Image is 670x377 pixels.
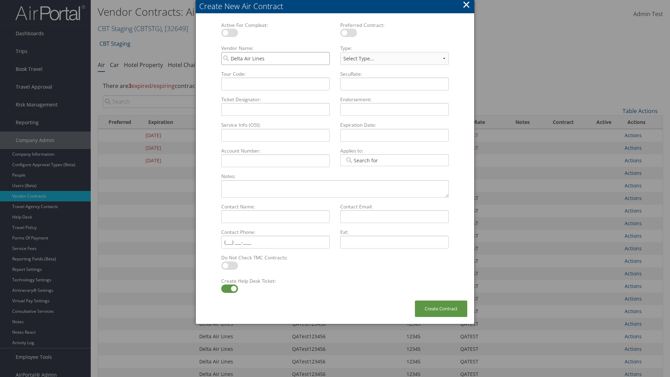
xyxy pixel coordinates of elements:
label: Service Info (OSI): [218,121,333,128]
input: Ext: [340,236,449,249]
label: Notes: [218,173,452,180]
input: Contact Email: [340,210,449,223]
label: Create Help Desk Ticket: [218,278,333,284]
input: Contact Name: [221,210,330,223]
button: Create Contract [415,301,467,317]
label: Do Not Check TMC Contracts: [218,254,333,261]
div: Create New Air Contract [199,1,474,12]
input: Expiration Date: [340,129,449,142]
label: Vendor Name: [218,45,333,52]
label: Contact Name: [218,203,333,210]
label: Account Number: [218,147,333,154]
input: SecuRate: [340,77,449,90]
label: Tour Code: [218,71,333,77]
label: Active For Compleat: [218,22,333,29]
label: Expiration Date: [337,121,452,128]
select: Type: [340,52,449,65]
label: Ext: [337,229,452,236]
label: Type: [337,45,452,52]
input: Vendor Name: [221,52,330,65]
label: Preferred Contract: [337,22,452,29]
label: SecuRate: [337,71,452,77]
input: Applies to: [345,157,384,164]
input: Contact Phone: [221,236,330,249]
input: Tour Code: [221,77,330,90]
label: Contact Email: [337,203,452,210]
input: Account Number: [221,154,330,167]
input: Endorsement: [340,103,449,116]
label: Applies to: [337,147,452,154]
label: Ticket Designator: [218,96,333,103]
label: Contact Phone: [218,229,333,236]
label: Endorsement: [337,96,452,103]
textarea: Notes: [221,180,449,198]
input: Service Info (OSI): [221,129,330,142]
input: Ticket Designator: [221,103,330,116]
